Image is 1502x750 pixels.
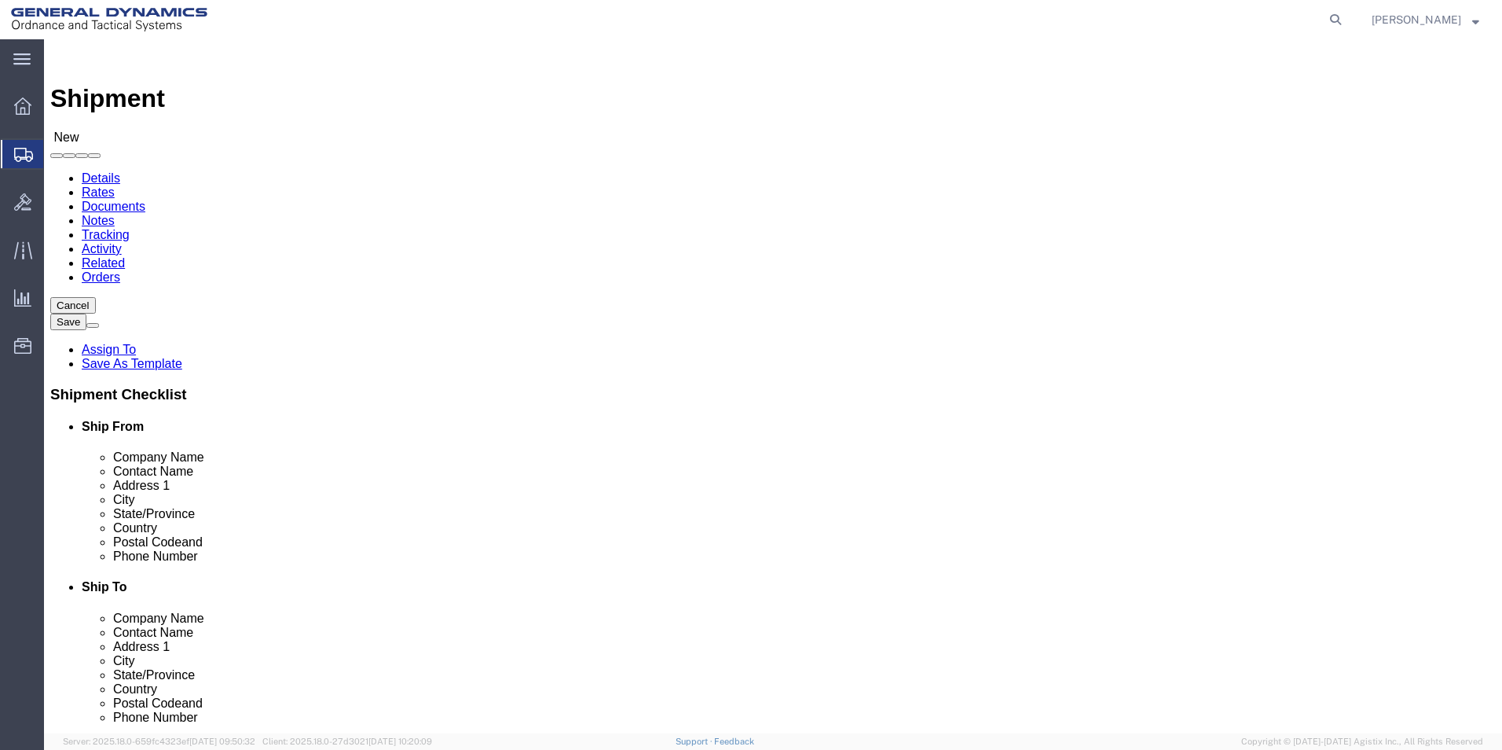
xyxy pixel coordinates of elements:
span: [DATE] 09:50:32 [189,737,255,746]
iframe: FS Legacy Container [44,39,1502,733]
span: Server: 2025.18.0-659fc4323ef [63,737,255,746]
a: Support [676,737,715,746]
span: [DATE] 10:20:09 [368,737,432,746]
a: Feedback [714,737,754,746]
span: Kayla Singleton [1372,11,1461,28]
span: Copyright © [DATE]-[DATE] Agistix Inc., All Rights Reserved [1241,735,1483,748]
span: Client: 2025.18.0-27d3021 [262,737,432,746]
button: [PERSON_NAME] [1371,10,1480,29]
img: logo [11,8,207,31]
